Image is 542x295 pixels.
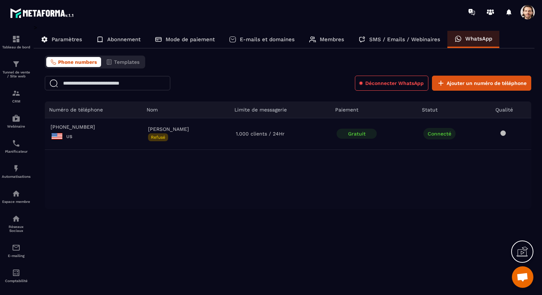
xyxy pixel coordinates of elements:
[12,89,20,97] img: formation
[142,118,230,150] td: [PERSON_NAME]
[34,24,535,209] div: >
[46,57,101,67] button: Phone numbers
[166,36,215,43] p: Mode de paiement
[12,164,20,173] img: automations
[423,128,456,139] span: Connecté
[418,101,491,118] th: Statut
[447,80,527,87] span: Ajouter un numéro de téléphone
[51,130,63,143] img: Flag
[107,36,141,43] p: Abonnement
[12,243,20,252] img: email
[52,36,82,43] p: Paramètres
[12,268,20,277] img: accountant
[51,124,137,130] span: [PHONE_NUMBER]
[465,35,492,42] p: WhatsApp
[230,118,331,150] td: 1.000 clients / 24Hr
[491,101,531,118] th: Qualité
[2,184,30,209] a: automationsautomationsEspace membre
[2,159,30,184] a: automationsautomationsAutomatisations
[2,134,30,159] a: schedulerschedulerPlanificateur
[2,84,30,109] a: formationformationCRM
[148,133,168,141] span: Refusé
[2,45,30,49] p: Tableau de bord
[12,139,20,148] img: scheduler
[12,35,20,43] img: formation
[432,76,531,91] button: Ajouter un numéro de téléphone
[45,101,142,118] th: Numéro de téléphone
[2,225,30,233] p: Réseaux Sociaux
[2,175,30,179] p: Automatisations
[58,59,97,65] span: Phone numbers
[355,76,428,91] button: Déconnecter WhatsApp
[240,36,295,43] p: E-mails et domaines
[2,70,30,78] p: Tunnel de vente / Site web
[2,29,30,54] a: formationformationTableau de bord
[12,114,20,123] img: automations
[2,149,30,153] p: Planificateur
[512,266,533,288] a: Ouvrir le chat
[2,200,30,204] p: Espace membre
[2,254,30,258] p: E-mailing
[2,99,30,103] p: CRM
[12,214,20,223] img: social-network
[12,60,20,68] img: formation
[66,134,72,139] span: US
[2,279,30,283] p: Comptabilité
[142,101,230,118] th: Nom
[230,101,331,118] th: Limite de messagerie
[102,57,144,67] button: Templates
[2,263,30,288] a: accountantaccountantComptabilité
[114,59,139,65] span: Templates
[331,101,418,118] th: Paiement
[2,54,30,84] a: formationformationTunnel de vente / Site web
[10,6,75,19] img: logo
[2,109,30,134] a: automationsautomationsWebinaire
[365,80,424,87] span: Déconnecter WhatsApp
[2,124,30,128] p: Webinaire
[2,209,30,238] a: social-networksocial-networkRéseaux Sociaux
[369,36,440,43] p: SMS / Emails / Webinaires
[320,36,344,43] p: Membres
[337,129,377,139] div: Gratuit
[2,238,30,263] a: emailemailE-mailing
[12,189,20,198] img: automations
